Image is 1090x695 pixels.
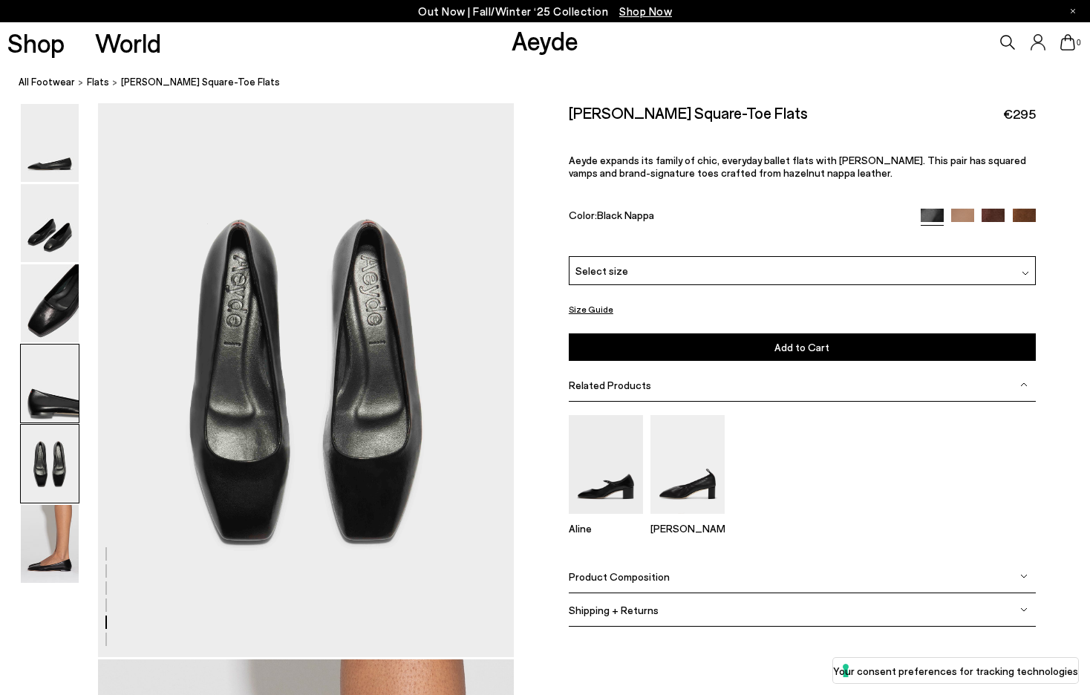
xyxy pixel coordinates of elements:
[569,379,651,391] span: Related Products
[19,74,75,90] a: All Footwear
[21,104,79,182] img: Ida Leather Square-Toe Flats - Image 1
[1020,606,1028,613] img: svg%3E
[833,663,1078,679] label: Your consent preferences for tracking technologies
[1020,572,1028,580] img: svg%3E
[569,103,808,122] h2: [PERSON_NAME] Square-Toe Flats
[569,522,643,535] p: Aline
[21,345,79,422] img: Ida Leather Square-Toe Flats - Image 4
[418,2,672,21] p: Out Now | Fall/Winter ‘25 Collection
[7,30,65,56] a: Shop
[569,300,613,319] button: Size Guide
[19,62,1090,103] nav: breadcrumb
[21,184,79,262] img: Ida Leather Square-Toe Flats - Image 2
[1075,39,1083,47] span: 0
[774,341,829,353] span: Add to Cart
[95,30,161,56] a: World
[512,25,578,56] a: Aeyde
[21,505,79,583] img: Ida Leather Square-Toe Flats - Image 6
[1060,34,1075,50] a: 0
[575,263,628,278] span: Select size
[833,658,1078,683] button: Your consent preferences for tracking technologies
[597,209,654,221] span: Black Nappa
[569,154,1036,179] p: Aeyde expands its family of chic, everyday ballet flats with [PERSON_NAME]. This pair has squared...
[87,76,109,88] span: flats
[569,415,643,514] img: Aline Leather Mary-Jane Pumps
[87,74,109,90] a: flats
[569,209,906,226] div: Color:
[121,74,280,90] span: [PERSON_NAME] Square-Toe Flats
[569,333,1036,361] button: Add to Cart
[650,415,725,514] img: Narissa Ruched Pumps
[650,503,725,535] a: Narissa Ruched Pumps [PERSON_NAME]
[650,522,725,535] p: [PERSON_NAME]
[1003,105,1036,123] span: €295
[569,570,670,582] span: Product Composition
[569,603,659,616] span: Shipping + Returns
[21,425,79,503] img: Ida Leather Square-Toe Flats - Image 5
[1020,381,1028,388] img: svg%3E
[21,264,79,342] img: Ida Leather Square-Toe Flats - Image 3
[1022,270,1029,277] img: svg%3E
[619,4,672,18] span: Navigate to /collections/new-in
[569,503,643,535] a: Aline Leather Mary-Jane Pumps Aline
